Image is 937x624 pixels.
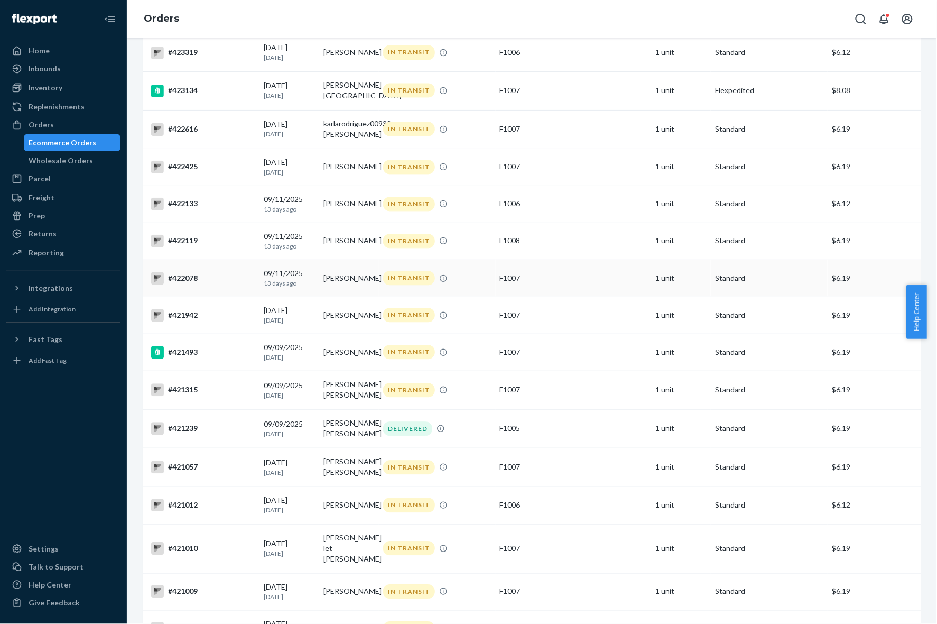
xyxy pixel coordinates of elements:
div: #423319 [151,47,255,59]
div: F1006 [500,500,647,511]
div: #422616 [151,123,255,136]
div: Talk to Support [29,562,84,572]
p: [DATE] [264,168,315,177]
div: 09/09/2025 [264,419,315,439]
a: Ecommerce Orders [24,134,121,151]
p: Standard [715,586,823,597]
div: [DATE] [264,582,315,602]
td: $6.12 [828,186,921,223]
div: #422425 [151,161,255,173]
td: [PERSON_NAME] [319,297,379,334]
td: $6.12 [828,487,921,524]
p: Standard [715,385,823,396]
div: #421942 [151,309,255,322]
td: $6.19 [828,448,921,487]
div: [DATE] [264,539,315,558]
td: 1 unit [651,260,711,297]
div: #421009 [151,585,255,598]
button: Give Feedback [6,594,120,611]
p: Standard [715,162,823,172]
div: F1007 [500,162,647,172]
a: Freight [6,189,120,206]
div: #422078 [151,272,255,285]
a: Replenishments [6,98,120,115]
div: F1007 [500,347,647,358]
div: IN TRANSIT [383,160,435,175]
div: IN TRANSIT [383,585,435,599]
div: F1007 [500,310,647,321]
div: IN TRANSIT [383,542,435,556]
div: 09/09/2025 [264,381,315,400]
div: F1008 [500,236,647,246]
td: $6.19 [828,573,921,610]
td: $6.19 [828,410,921,448]
td: 1 unit [651,186,711,223]
a: Reporting [6,244,120,261]
td: 1 unit [651,448,711,487]
td: $6.19 [828,149,921,186]
div: [DATE] [264,458,315,478]
div: Integrations [29,283,73,293]
div: #421239 [151,423,255,435]
td: [PERSON_NAME] [319,260,379,297]
td: [PERSON_NAME] [PERSON_NAME] [319,448,379,487]
p: [DATE] [264,430,315,439]
td: 1 unit [651,34,711,71]
td: 1 unit [651,573,711,610]
td: [PERSON_NAME] [PERSON_NAME] [319,410,379,448]
button: Integrations [6,280,120,297]
div: IN TRANSIT [383,383,435,398]
p: 13 days ago [264,279,315,288]
div: Home [29,45,50,56]
p: Standard [715,424,823,434]
td: [PERSON_NAME] [319,223,379,260]
p: [DATE] [264,593,315,602]
div: Inventory [29,82,62,93]
a: Returns [6,225,120,242]
div: Returns [29,228,57,239]
td: $6.12 [828,34,921,71]
div: F1007 [500,273,647,284]
td: [PERSON_NAME] [319,186,379,223]
p: [DATE] [264,469,315,478]
p: Standard [715,310,823,321]
td: 1 unit [651,297,711,334]
td: $6.19 [828,297,921,334]
a: Help Center [6,576,120,593]
td: [PERSON_NAME] [319,149,379,186]
p: 13 days ago [264,205,315,214]
p: Standard [715,199,823,209]
a: Prep [6,207,120,224]
button: Open account menu [897,8,918,30]
div: F1007 [500,124,647,135]
p: [DATE] [264,130,315,139]
div: Give Feedback [29,598,80,608]
div: IN TRANSIT [383,122,435,136]
td: [PERSON_NAME] [319,34,379,71]
div: 09/11/2025 [264,232,315,251]
div: #422133 [151,198,255,210]
td: $6.19 [828,223,921,260]
div: Prep [29,210,45,221]
div: Replenishments [29,102,85,112]
div: IN TRANSIT [383,308,435,323]
a: Add Integration [6,301,120,318]
p: [DATE] [264,391,315,400]
div: #421493 [151,346,255,359]
td: 1 unit [651,110,711,149]
div: #423134 [151,85,255,97]
td: 1 unit [651,71,711,110]
div: Orders [29,120,54,130]
td: $6.19 [828,110,921,149]
button: Help Center [906,285,927,339]
div: IN TRANSIT [383,271,435,286]
div: Inbounds [29,63,61,74]
div: Parcel [29,173,51,184]
p: 13 days ago [264,242,315,251]
button: Close Navigation [99,8,120,30]
div: Add Fast Tag [29,356,67,365]
div: F1007 [500,385,647,396]
p: [DATE] [264,549,315,558]
button: Fast Tags [6,331,120,348]
div: #421010 [151,543,255,555]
